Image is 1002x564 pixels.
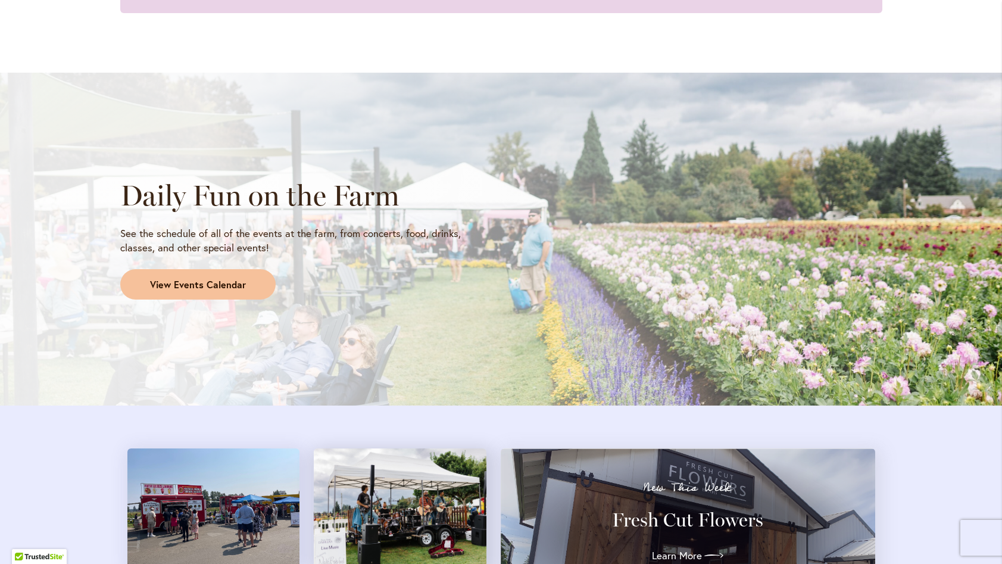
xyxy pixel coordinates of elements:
span: View Events Calendar [150,278,246,292]
p: See the schedule of all of the events at the farm, from concerts, food, drinks, classes, and othe... [120,226,491,255]
h2: Daily Fun on the Farm [120,179,491,212]
a: View Events Calendar [120,269,276,300]
span: Learn More [652,549,702,563]
h3: Fresh Cut Flowers [522,508,853,532]
p: New This Week [522,482,853,494]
